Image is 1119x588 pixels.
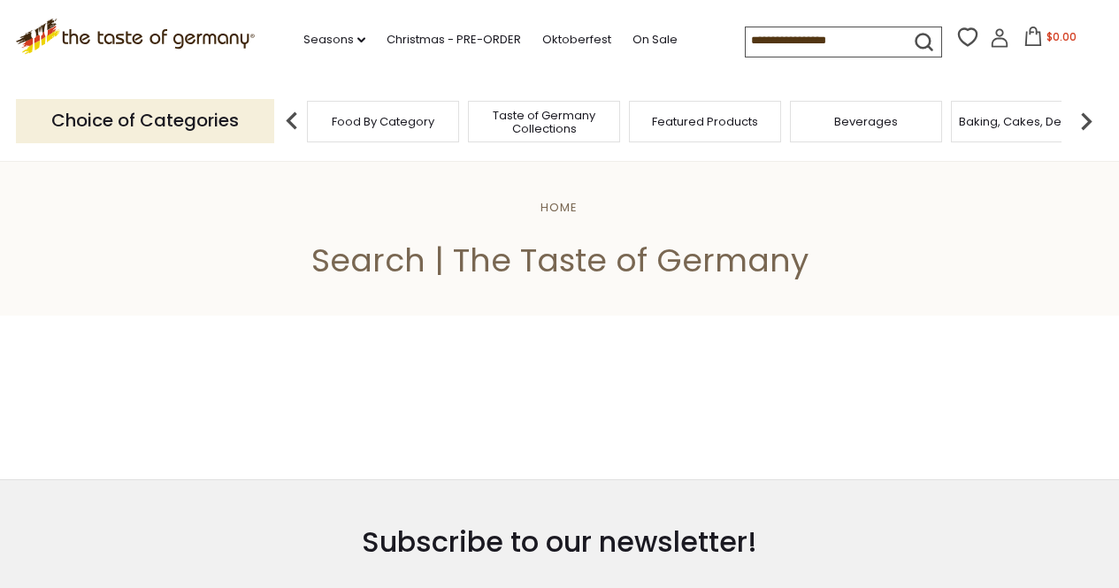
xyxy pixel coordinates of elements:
[274,103,310,139] img: previous arrow
[387,30,521,50] a: Christmas - PRE-ORDER
[1013,27,1088,53] button: $0.00
[1046,29,1077,44] span: $0.00
[332,115,434,128] a: Food By Category
[473,109,615,135] a: Taste of Germany Collections
[542,30,611,50] a: Oktoberfest
[652,115,758,128] a: Featured Products
[834,115,898,128] a: Beverages
[16,99,274,142] p: Choice of Categories
[265,524,855,560] h3: Subscribe to our newsletter!
[303,30,365,50] a: Seasons
[959,115,1096,128] a: Baking, Cakes, Desserts
[55,241,1064,280] h1: Search | The Taste of Germany
[540,199,578,216] a: Home
[1069,103,1104,139] img: next arrow
[632,30,678,50] a: On Sale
